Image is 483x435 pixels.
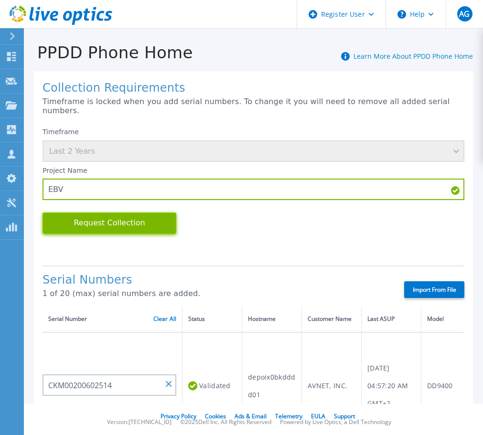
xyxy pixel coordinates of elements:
button: Request Collection [43,212,176,234]
a: Telemetry [275,412,302,420]
th: Status [182,306,242,332]
a: Cookies [205,412,226,420]
li: Version: [TECHNICAL_ID] [107,419,172,425]
h1: PPDD Phone Home [24,43,193,62]
li: © 2025 Dell Inc. All Rights Reserved [180,419,271,425]
h1: Serial Numbers [43,274,387,287]
a: Clear All [153,316,176,322]
a: Support [334,412,355,420]
th: Last ASUP [362,306,421,332]
div: Serial Number [48,314,176,324]
th: Customer Name [302,306,362,332]
input: Enter Serial Number [43,374,176,396]
label: Project Name [43,167,87,174]
input: Enter Project Name [43,179,464,200]
div: Validated [188,377,236,394]
a: EULA [311,412,325,420]
label: Import From File [404,281,464,298]
span: AG [459,10,470,18]
th: Model [421,306,481,332]
a: Ads & Email [235,412,267,420]
p: Timeframe is locked when you add serial numbers. To change it you will need to remove all added s... [43,97,464,115]
li: Powered by Live Optics, a Dell Technology [280,419,391,425]
th: Hostname [242,306,302,332]
p: 1 of 20 (max) serial numbers are added. [43,289,387,298]
a: Privacy Policy [161,412,196,420]
a: Learn More About PPDD Phone Home [354,52,473,61]
label: Timeframe [43,128,79,136]
h1: Collection Requirements [43,82,464,95]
